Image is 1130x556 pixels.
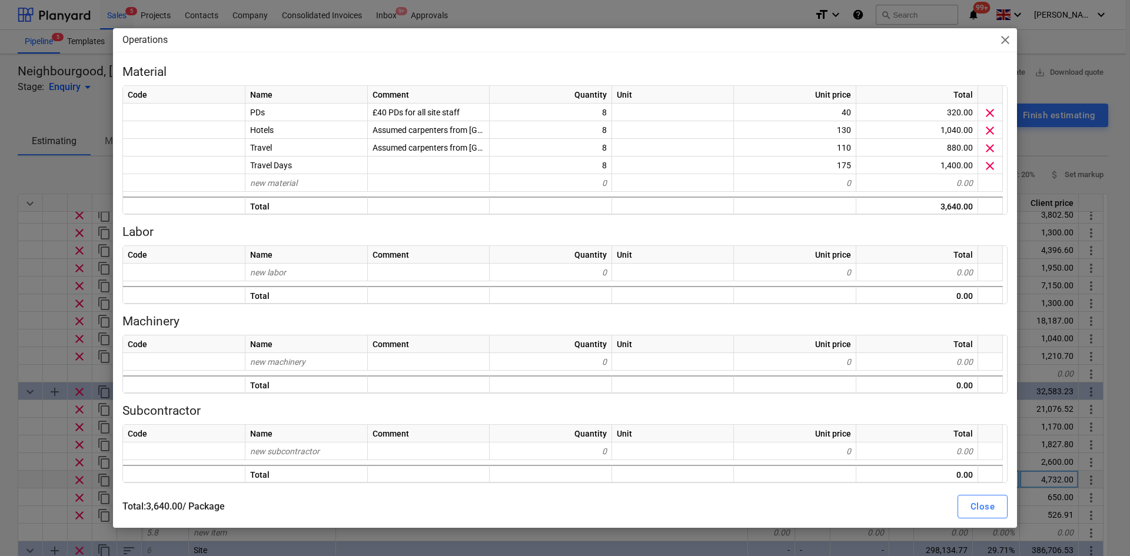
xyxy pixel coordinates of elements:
[245,246,368,264] div: Name
[856,465,978,482] div: 0.00
[245,335,368,353] div: Name
[245,425,368,442] div: Name
[856,157,978,174] div: 1,400.00
[734,264,856,281] div: 0
[856,139,978,157] div: 880.00
[490,121,612,139] div: 8
[612,425,734,442] div: Unit
[856,174,978,192] div: 0.00
[856,442,978,460] div: 0.00
[983,141,997,155] span: Delete material
[250,268,286,277] span: new labor
[250,357,305,367] span: new machinery
[856,335,978,353] div: Total
[490,157,612,174] div: 8
[245,86,368,104] div: Name
[998,33,1012,47] span: close
[373,125,549,135] span: Assumed carpenters from scotland
[856,375,978,393] div: 0.00
[734,174,856,192] div: 0
[123,86,245,104] div: Code
[373,143,549,152] span: Assumed carpenters from scotland
[490,425,612,442] div: Quantity
[490,246,612,264] div: Quantity
[250,161,292,170] span: Travel Days
[734,121,856,139] div: 130
[250,447,320,456] span: new subcontractor
[734,442,856,460] div: 0
[123,335,245,353] div: Code
[490,139,612,157] div: 8
[245,375,368,393] div: Total
[368,246,490,264] div: Comment
[856,286,978,304] div: 0.00
[612,86,734,104] div: Unit
[122,224,1008,241] p: Labor
[490,86,612,104] div: Quantity
[734,86,856,104] div: Unit price
[122,33,168,47] p: Operations
[122,314,1008,330] p: Machinery
[490,442,612,460] div: 0
[856,264,978,281] div: 0.00
[958,495,1008,518] button: Close
[245,465,368,482] div: Total
[368,335,490,353] div: Comment
[373,108,460,117] span: £40 PDs for all site staff
[245,197,368,214] div: Total
[983,106,997,120] span: Delete material
[250,125,274,135] span: Hotels
[123,246,245,264] div: Code
[122,500,586,514] p: Total : 3,640.00 / Package
[856,104,978,121] div: 320.00
[1071,500,1130,556] iframe: Chat Widget
[122,403,1008,420] p: Subcontractor
[734,104,856,121] div: 40
[490,174,612,192] div: 0
[734,335,856,353] div: Unit price
[856,246,978,264] div: Total
[122,64,1008,81] p: Material
[490,104,612,121] div: 8
[490,264,612,281] div: 0
[368,425,490,442] div: Comment
[734,353,856,371] div: 0
[490,335,612,353] div: Quantity
[250,143,272,152] span: Travel
[983,159,997,173] span: Delete material
[856,121,978,139] div: 1,040.00
[734,425,856,442] div: Unit price
[612,246,734,264] div: Unit
[250,178,297,188] span: new material
[971,499,995,514] div: Close
[734,139,856,157] div: 110
[856,197,978,214] div: 3,640.00
[856,353,978,371] div: 0.00
[734,157,856,174] div: 175
[368,86,490,104] div: Comment
[856,425,978,442] div: Total
[245,286,368,304] div: Total
[123,425,245,442] div: Code
[490,353,612,371] div: 0
[734,246,856,264] div: Unit price
[250,108,265,117] span: PDs
[856,86,978,104] div: Total
[983,124,997,138] span: Delete material
[612,335,734,353] div: Unit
